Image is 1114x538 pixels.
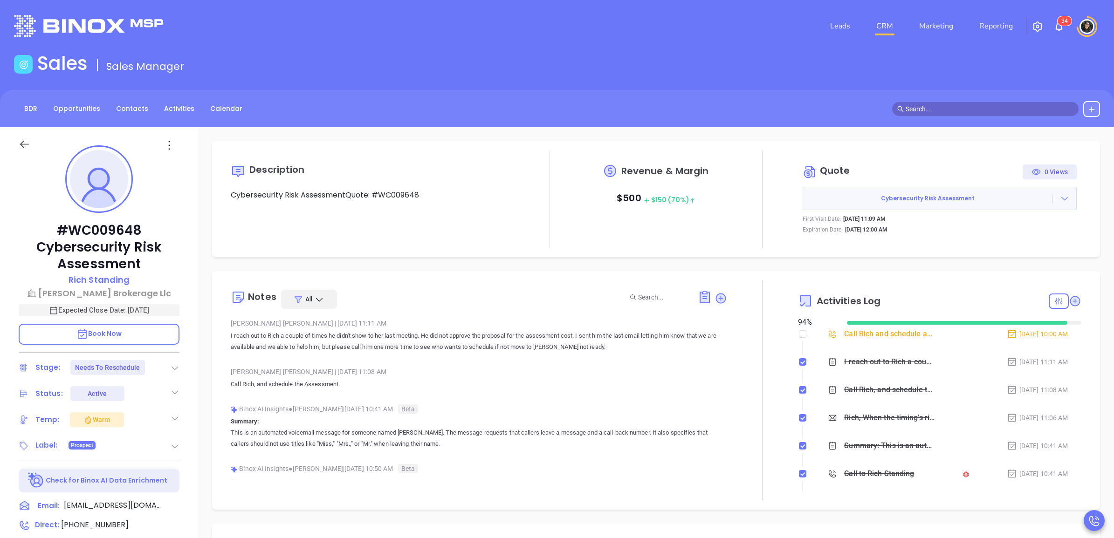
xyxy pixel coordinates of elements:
[803,225,843,234] p: Expiration Date:
[35,520,59,530] span: Direct :
[231,477,259,484] b: Summary:
[1080,19,1094,34] img: user
[88,386,107,401] div: Active
[844,383,935,397] div: Call Rich, and schedule the Assessment.
[231,466,238,473] img: svg%3e
[64,500,162,511] span: [EMAIL_ADDRESS][DOMAIN_NAME]
[844,327,935,341] div: Call Rich and schedule assessment - Rich Standing
[76,329,122,338] span: Book Now
[46,476,167,485] p: Check for Binox AI Data Enrichment
[798,317,836,328] div: 94 %
[621,166,709,176] span: Revenue & Margin
[248,292,276,301] div: Notes
[106,59,184,74] span: Sales Manager
[35,438,58,452] div: Label:
[158,101,200,116] a: Activities
[1007,469,1068,479] div: [DATE] 10:41 AM
[644,195,695,204] span: $ 150 (70%)
[19,304,179,316] p: Expected Close Date: [DATE]
[820,164,850,177] span: Quote
[1007,413,1068,423] div: [DATE] 11:06 AM
[231,379,727,390] p: Call Rich, and schedule the Assessment.
[844,411,935,425] div: Rich, When the timing’s right, let’s reconnect
[249,163,304,176] span: Description
[28,472,44,489] img: Ai-Enrich-DaqCidB-.svg
[335,368,336,375] span: |
[803,215,841,223] p: First Visit Date:
[231,427,727,449] p: This is an automated voicemail message for someone named [PERSON_NAME]. The message requests that...
[803,164,818,179] img: Circle dollar
[617,190,695,208] p: $ 500
[231,406,238,413] img: svg%3e
[976,17,1017,35] a: Reporting
[35,361,61,375] div: Stage:
[69,273,130,287] a: Rich Standing
[231,418,259,425] b: Summary:
[231,316,727,330] div: [PERSON_NAME] [PERSON_NAME] [DATE] 11:11 AM
[1007,329,1068,339] div: [DATE] 10:00 AM
[231,330,727,353] p: I reach out to Rich a couple of times he didn't show to her last meeting. He did not approve the ...
[873,17,897,35] a: CRM
[231,402,727,416] div: Binox AI Insights [PERSON_NAME] | [DATE] 10:41 AM
[1031,164,1068,179] div: 0 Views
[817,296,880,306] span: Activities Log
[826,17,854,35] a: Leads
[845,225,887,234] p: [DATE] 12:00 AM
[37,52,88,75] h1: Sales
[843,215,886,223] p: [DATE] 11:09 AM
[19,222,179,272] p: #WC009648 Cybersecurity Risk Assessment
[803,187,1077,210] button: Cybersecurity Risk Assessment
[61,519,129,530] span: [PHONE_NUMBER]
[1053,21,1065,32] img: iconNotification
[14,15,163,37] img: logo
[1007,441,1068,451] div: [DATE] 10:41 AM
[231,462,727,476] div: Binox AI Insights [PERSON_NAME] | [DATE] 10:50 AM
[305,294,312,304] span: All
[398,464,418,473] span: Beta
[844,439,935,453] div: Summary: This is an automated voicemail message for someone named [PERSON_NAME]. The message requ...
[844,355,935,369] div: I reach out to Rich a couple of times he didn't show to her last meeting. He did not approve the ...
[110,101,154,116] a: Contacts
[638,292,688,302] input: Search...
[335,320,336,327] span: |
[231,365,727,379] div: [PERSON_NAME] [PERSON_NAME] [DATE] 11:08 AM
[70,150,128,208] img: profile-user
[71,440,94,450] span: Prospect
[1061,18,1065,24] span: 3
[1058,16,1072,26] sup: 34
[19,287,179,300] a: [PERSON_NAME] Brokerage Llc
[844,467,914,481] div: Call to Rich Standing
[1007,357,1068,367] div: [DATE] 11:11 AM
[398,404,418,414] span: Beta
[915,17,957,35] a: Marketing
[69,273,130,286] p: Rich Standing
[289,405,293,413] span: ●
[83,414,110,425] div: Warm
[205,101,248,116] a: Calendar
[231,190,514,201] p: Cybersecurity Risk AssessmentQuote: #WC009648
[35,387,63,401] div: Status:
[38,500,60,512] span: Email:
[803,194,1052,203] span: Cybersecurity Risk Assessment
[35,413,60,427] div: Temp:
[906,104,1073,114] input: Search…
[19,101,43,116] a: BDR
[289,465,293,472] span: ●
[1065,18,1068,24] span: 4
[1032,21,1043,32] img: iconSetting
[48,101,106,116] a: Opportunities
[897,106,904,112] span: search
[1007,385,1068,395] div: [DATE] 11:08 AM
[75,360,140,375] div: Needs To Reschedule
